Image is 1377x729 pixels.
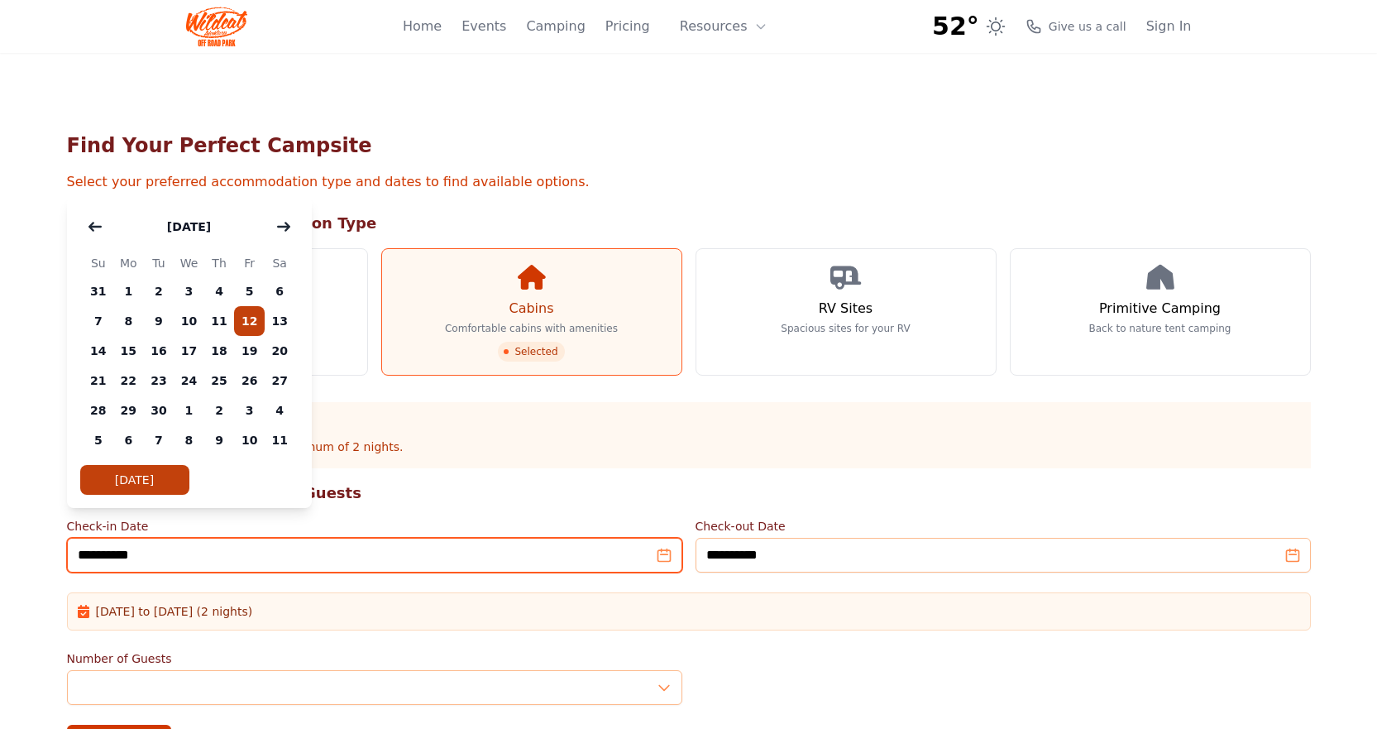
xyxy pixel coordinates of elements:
[186,7,248,46] img: Wildcat Logo
[174,366,204,396] span: 24
[80,465,189,495] button: [DATE]
[113,366,144,396] span: 22
[265,276,295,306] span: 6
[113,306,144,336] span: 8
[670,10,777,43] button: Resources
[234,306,265,336] span: 12
[113,425,144,455] span: 6
[174,253,204,273] span: We
[144,253,175,273] span: Tu
[265,253,295,273] span: Sa
[67,172,1311,192] p: Select your preferred accommodation type and dates to find available options.
[84,336,114,366] span: 14
[265,366,295,396] span: 27
[67,482,1311,505] h2: Step 2: Select Your Dates & Guests
[498,342,564,362] span: Selected
[84,253,114,273] span: Su
[84,366,114,396] span: 21
[174,276,204,306] span: 3
[174,336,204,366] span: 17
[204,253,235,273] span: Th
[144,336,175,366] span: 16
[509,299,553,319] h3: Cabins
[403,17,442,36] a: Home
[204,425,235,455] span: 9
[113,396,144,425] span: 29
[67,650,682,667] label: Number of Guests
[1049,18,1126,35] span: Give us a call
[144,396,175,425] span: 30
[174,425,204,455] span: 8
[234,276,265,306] span: 5
[234,425,265,455] span: 10
[781,322,910,335] p: Spacious sites for your RV
[265,306,295,336] span: 13
[67,212,1311,235] h2: Step 1: Choose Accommodation Type
[234,336,265,366] span: 19
[84,306,114,336] span: 7
[265,336,295,366] span: 20
[113,276,144,306] span: 1
[204,336,235,366] span: 18
[696,518,1311,535] label: Check-out Date
[1146,17,1192,36] a: Sign In
[67,518,682,535] label: Check-in Date
[381,248,682,376] a: Cabins Comfortable cabins with amenities Selected
[174,306,204,336] span: 10
[605,17,650,36] a: Pricing
[204,306,235,336] span: 11
[144,276,175,306] span: 2
[234,253,265,273] span: Fr
[144,366,175,396] span: 23
[819,299,873,319] h3: RV Sites
[526,17,585,36] a: Camping
[265,396,295,425] span: 4
[113,336,144,366] span: 15
[1089,322,1231,335] p: Back to nature tent camping
[144,425,175,455] span: 7
[696,248,997,376] a: RV Sites Spacious sites for your RV
[204,396,235,425] span: 2
[151,210,227,243] button: [DATE]
[67,132,1311,159] h1: Find Your Perfect Campsite
[234,396,265,425] span: 3
[1099,299,1221,319] h3: Primitive Camping
[932,12,979,41] span: 52°
[84,425,114,455] span: 5
[84,396,114,425] span: 28
[445,322,618,335] p: Comfortable cabins with amenities
[113,253,144,273] span: Mo
[1026,18,1126,35] a: Give us a call
[461,17,506,36] a: Events
[96,603,253,620] span: [DATE] to [DATE] (2 nights)
[265,425,295,455] span: 11
[1010,248,1311,376] a: Primitive Camping Back to nature tent camping
[204,276,235,306] span: 4
[174,396,204,425] span: 1
[144,306,175,336] span: 9
[204,366,235,396] span: 25
[84,276,114,306] span: 31
[234,366,265,396] span: 26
